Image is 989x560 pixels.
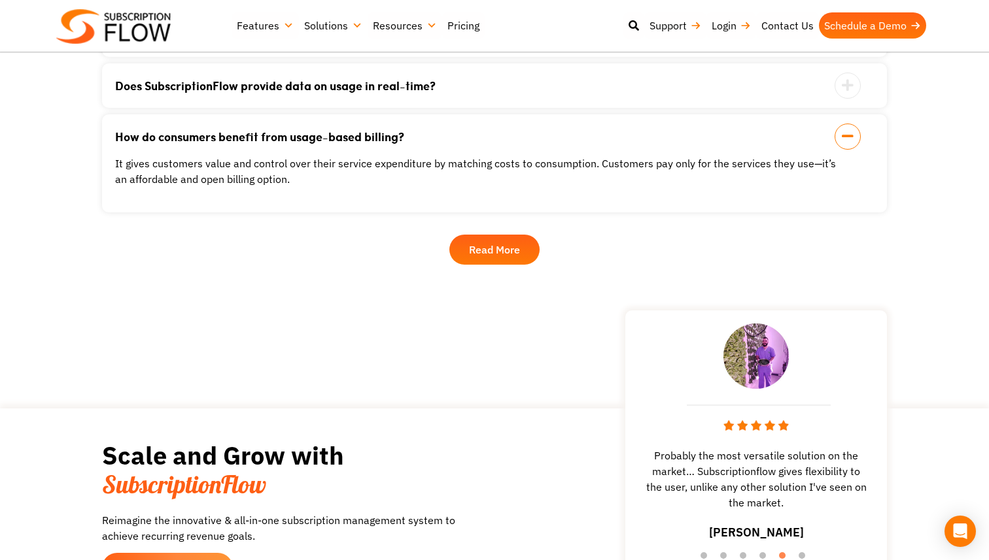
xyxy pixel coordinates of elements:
a: Resources [368,12,442,39]
img: Subscriptionflow [56,9,171,44]
div: How do consumers benefit from usage-based billing? [115,142,841,187]
img: stars [723,420,789,431]
p: Reimagine the innovative & all-in-one subscription management system to achieve recurring revenue... [102,512,462,544]
a: Solutions [299,12,368,39]
a: Support [644,12,706,39]
span: It gives customers value and control over their service expenditure by matching costs to consumpt... [115,157,836,186]
a: How do consumers benefit from usage-based billing? [115,131,841,142]
span: Probably the most versatile solution on the market… Subscriptionflow gives flexibility to the use... [632,448,880,510]
a: Read More [449,235,540,265]
span: Read More [469,244,520,255]
img: testimonial [723,323,789,389]
h2: Scale and Grow with [102,441,462,499]
a: Does SubscriptionFlow provide data on usage in real-time? [115,80,841,91]
a: Schedule a Demo [819,12,926,39]
a: Pricing [442,12,485,39]
a: Features [232,12,299,39]
span: SubscriptionFlow [102,469,266,500]
div: Open Intercom Messenger [945,516,976,547]
h3: [PERSON_NAME] [709,523,804,541]
a: Contact Us [756,12,819,39]
a: Login [706,12,756,39]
